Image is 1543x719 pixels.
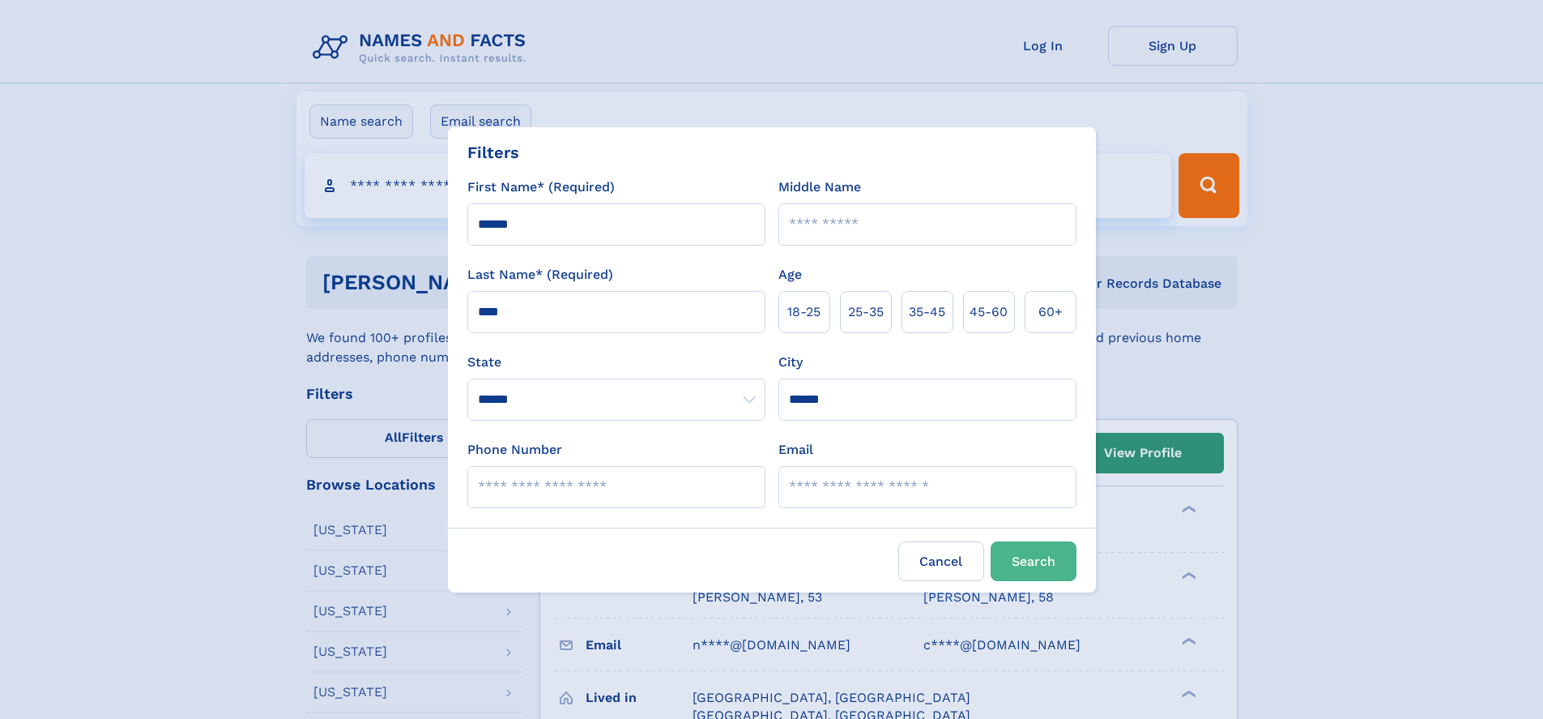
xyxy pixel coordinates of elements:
label: Email [778,440,813,460]
button: Search [991,541,1076,581]
label: Age [778,265,802,285]
span: 60+ [1038,302,1063,322]
label: Middle Name [778,178,861,197]
label: Cancel [898,541,984,581]
label: Phone Number [467,440,562,460]
span: 18‑25 [787,302,821,322]
span: 35‑45 [909,302,945,322]
label: First Name* (Required) [467,178,615,197]
span: 45‑60 [970,302,1008,322]
div: Filters [467,140,519,165]
label: City [778,353,803,372]
label: State [467,353,765,372]
label: Last Name* (Required) [467,265,613,285]
span: 25‑35 [848,302,884,322]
